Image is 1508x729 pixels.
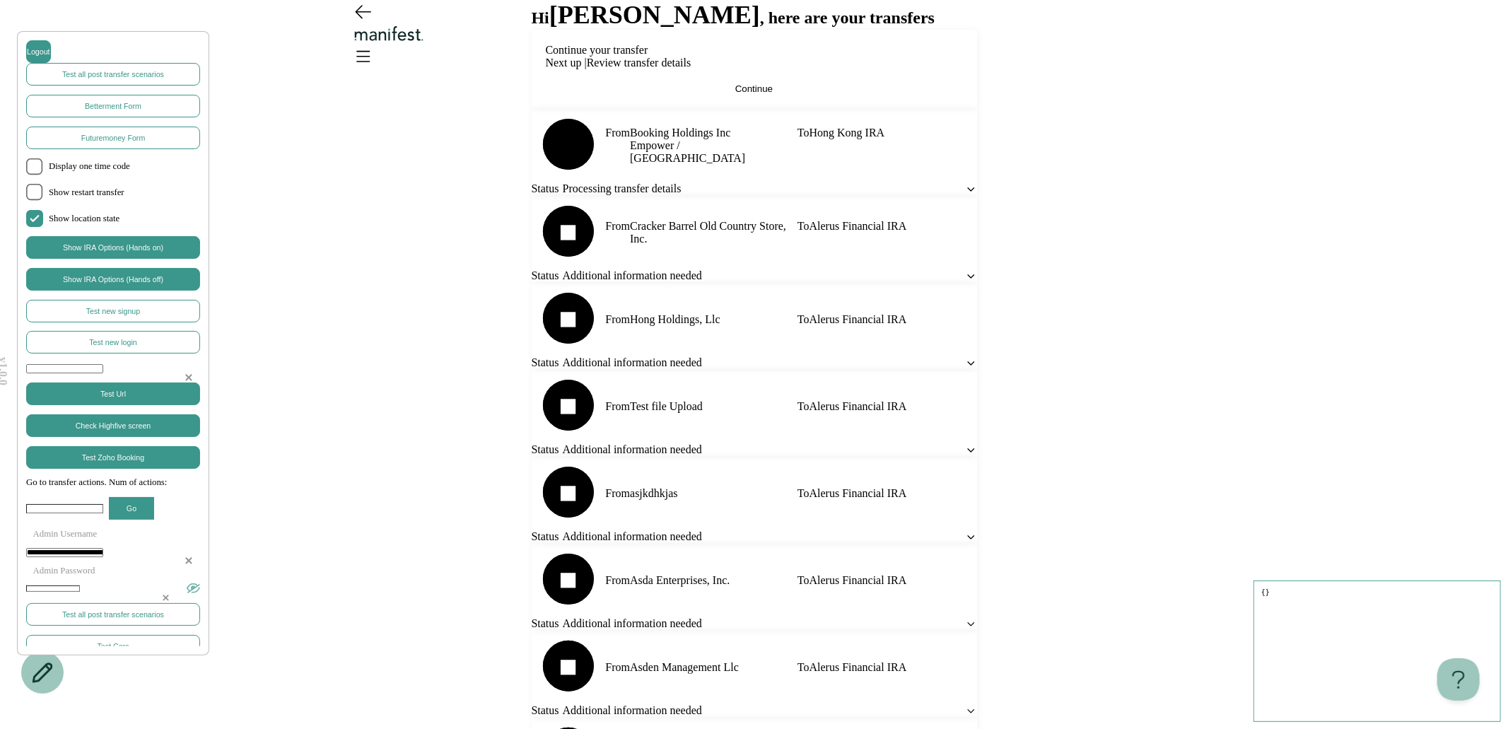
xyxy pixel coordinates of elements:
[26,383,200,405] button: Test Url
[26,40,51,63] button: Logout
[109,497,154,520] button: Go
[26,210,200,227] li: Show location state
[630,139,797,165] span: Empower / [GEOGRAPHIC_DATA]
[809,313,977,326] span: Alerus Financial IRA
[49,214,200,224] span: Show location state
[797,487,809,500] span: To
[606,400,631,413] span: From
[26,566,200,576] p: Admin Password
[546,83,963,94] button: Continue
[532,356,559,369] span: Status
[797,313,809,326] span: To
[809,574,977,587] span: Alerus Financial IRA
[351,25,428,42] img: Manifest
[809,127,977,139] span: Hong Kong IRA
[606,574,631,587] span: From
[606,127,631,139] span: From
[49,187,200,198] span: Show restart transfer
[26,603,200,626] button: Test all post transfer scenarios
[563,356,702,369] span: Additional information needed
[26,268,200,291] button: Show IRA Options (Hands off)
[630,487,797,500] span: asjkdhkjas
[797,220,809,233] span: To
[563,443,702,456] span: Additional information needed
[797,574,809,587] span: To
[630,400,797,413] span: Test file Upload
[630,574,797,587] span: Asda Enterprises, Inc.
[630,313,797,326] span: Hong Holdings, Llc
[809,220,977,233] span: Alerus Financial IRA
[606,220,631,233] span: From
[809,661,977,674] span: Alerus Financial IRA
[26,236,200,259] button: Show IRA Options (Hands on)
[606,487,631,500] span: From
[532,443,559,456] span: Status
[26,477,200,488] span: Go to transfer actions. Num of actions:
[1437,658,1480,701] iframe: Toggle Customer Support
[26,635,200,658] button: Test Cors
[532,269,559,282] span: Status
[563,269,702,282] span: Additional information needed
[351,25,1157,45] div: Logo
[26,300,200,322] button: Test new signup
[797,127,809,139] span: To
[532,617,559,630] span: Status
[735,83,773,94] span: Continue
[49,161,200,172] span: Display one time code
[630,661,797,674] span: Asden Management Llc
[26,95,200,117] button: Betterment Form
[1253,581,1501,722] pre: {}
[809,400,977,413] span: Alerus Financial IRA
[26,414,200,437] button: Check Highfive screen
[532,704,559,717] span: Status
[563,617,702,630] span: Additional information needed
[630,127,797,139] span: Booking Holdings Inc
[26,446,200,469] button: Test Zoho Booking
[797,400,809,413] span: To
[630,220,797,245] span: Cracker Barrel Old Country Store, Inc.
[797,661,809,674] span: To
[26,127,200,149] button: Futuremoney Form
[351,45,374,67] button: Open menu
[606,313,631,326] span: From
[532,530,559,543] span: Status
[563,704,702,717] span: Additional information needed
[606,661,631,674] span: From
[26,184,200,201] li: Show restart transfer
[532,182,559,195] span: Status
[26,331,200,354] button: Test new login
[26,158,200,175] li: Display one time code
[563,530,702,543] span: Additional information needed
[563,182,682,195] span: Processing transfer details
[809,487,977,500] span: Alerus Financial IRA
[26,529,200,540] p: Admin Username
[26,63,200,86] button: Test all post transfer scenarios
